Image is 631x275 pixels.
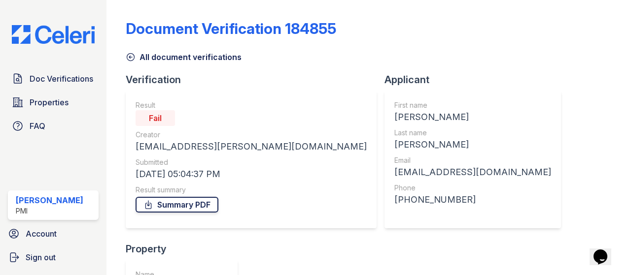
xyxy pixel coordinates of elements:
[30,96,69,108] span: Properties
[136,140,367,153] div: [EMAIL_ADDRESS][PERSON_NAME][DOMAIN_NAME]
[394,155,551,165] div: Email
[136,157,367,167] div: Submitted
[394,100,551,110] div: First name
[4,247,103,267] a: Sign out
[126,20,336,37] div: Document Verification 184855
[8,69,99,89] a: Doc Verifications
[8,116,99,136] a: FAQ
[126,73,385,87] div: Verification
[16,194,83,206] div: [PERSON_NAME]
[394,138,551,152] div: [PERSON_NAME]
[4,224,103,244] a: Account
[136,100,367,110] div: Result
[4,25,103,44] img: CE_Logo_Blue-a8612792a0a2168367f1c8372b55b34899dd931a85d93a1a3d3e32e68fde9ad4.png
[136,167,367,181] div: [DATE] 05:04:37 PM
[136,130,367,140] div: Creator
[30,120,45,132] span: FAQ
[126,242,245,256] div: Property
[16,206,83,216] div: PMI
[136,197,218,213] a: Summary PDF
[30,73,93,85] span: Doc Verifications
[136,110,175,126] div: Fail
[394,183,551,193] div: Phone
[394,128,551,138] div: Last name
[394,193,551,207] div: [PHONE_NUMBER]
[385,73,569,87] div: Applicant
[26,251,56,263] span: Sign out
[136,185,367,195] div: Result summary
[8,92,99,112] a: Properties
[26,228,57,240] span: Account
[126,51,242,63] a: All document verifications
[590,236,621,265] iframe: chat widget
[394,165,551,179] div: [EMAIL_ADDRESS][DOMAIN_NAME]
[394,110,551,124] div: [PERSON_NAME]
